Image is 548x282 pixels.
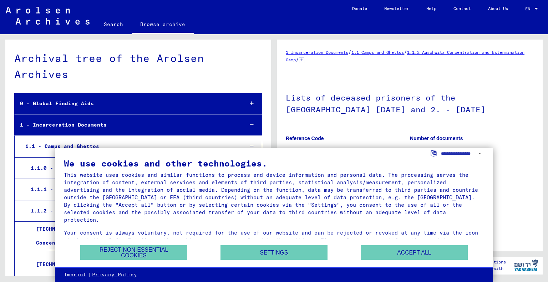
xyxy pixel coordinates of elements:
a: Imprint [64,271,86,278]
div: 1.1 - Camps and Ghettos [20,139,238,153]
span: / [348,49,351,55]
button: Settings [220,245,328,260]
a: Search [95,16,132,33]
img: yv_logo.png [513,256,539,274]
span: / [404,49,407,55]
img: Arolsen_neg.svg [6,7,90,25]
div: 1.1.1 - Amersfoort Police Transit Camp [25,183,238,196]
div: 1.1.2 - Auschwitz Concentration and Extermination Camp [25,204,238,218]
div: 1.1.0 - General Information [25,161,238,175]
div: This website uses cookies and similar functions to process end device information and personal da... [64,171,484,224]
p: 24 [410,147,534,155]
p: 1920000 [286,147,410,155]
div: Archival tree of the Arolsen Archives [14,50,262,82]
div: 0 - Global Finding Aids [15,97,238,111]
h1: Lists of deceased prisoners of the [GEOGRAPHIC_DATA] [DATE] and 2. - [DATE] [286,81,534,124]
button: Reject non-essential cookies [80,245,187,260]
div: 1 - Incarceration Documents [15,118,238,132]
span: / [296,56,299,63]
button: Accept all [361,245,468,260]
a: 1.1 Camps and Ghettos [351,50,404,55]
div: Your consent is always voluntary, not required for the use of our website and can be rejected or ... [64,229,484,251]
b: Number of documents [410,135,463,141]
b: Reference Code [286,135,324,141]
a: Browse archive [132,16,194,34]
a: Privacy Policy [92,271,137,278]
span: EN [525,6,533,11]
div: [TECHNICAL_ID] - General Information on Auschwitz Concentration and Extermination Camp [31,222,237,250]
div: We use cookies and other technologies. [64,159,484,168]
a: 1 Incarceration Documents [286,50,348,55]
